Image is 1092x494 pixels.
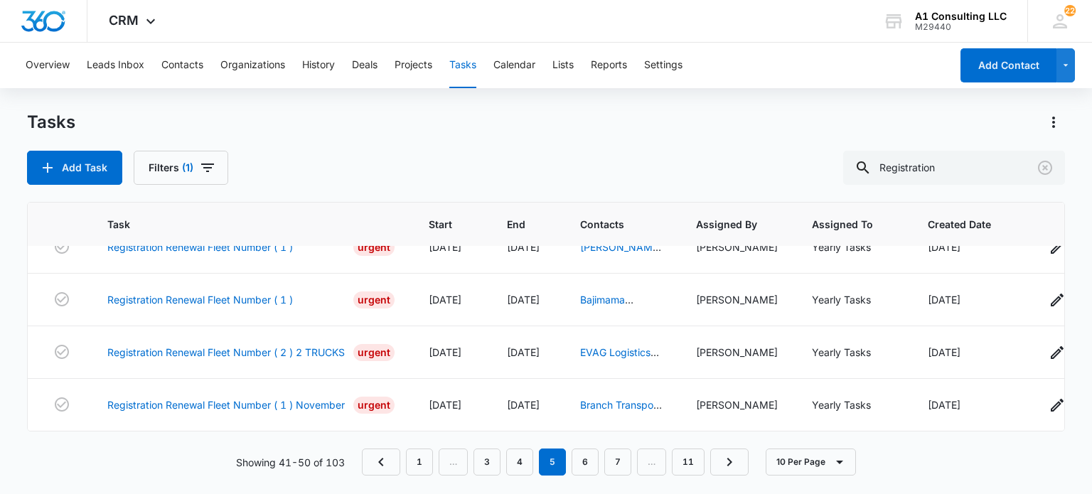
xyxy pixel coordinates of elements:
[591,43,627,88] button: Reports
[696,397,778,412] div: [PERSON_NAME]
[353,239,395,256] div: Urgent
[843,151,1065,185] input: Search Tasks
[580,346,659,373] a: EVAG Logistics Corp
[27,151,122,185] button: Add Task
[107,217,374,232] span: Task
[182,163,193,173] span: (1)
[604,449,631,476] a: Page 7
[507,294,540,306] span: [DATE]
[352,43,378,88] button: Deals
[812,397,894,412] div: Yearly Tasks
[107,397,345,412] a: Registration Renewal Fleet Number ( 1 ) November
[302,43,335,88] button: History
[493,43,535,88] button: Calendar
[87,43,144,88] button: Leads Inbox
[960,48,1056,82] button: Add Contact
[572,449,599,476] a: Page 6
[406,449,433,476] a: Page 1
[362,449,749,476] nav: Pagination
[107,292,293,307] a: Registration Renewal Fleet Number ( 1 )
[506,449,533,476] a: Page 4
[507,241,540,253] span: [DATE]
[429,399,461,411] span: [DATE]
[220,43,285,88] button: Organizations
[915,11,1007,22] div: account name
[353,397,395,414] div: Urgent
[928,294,960,306] span: [DATE]
[449,43,476,88] button: Tasks
[696,345,778,360] div: [PERSON_NAME]
[107,240,293,254] a: Registration Renewal Fleet Number ( 1 )
[696,240,778,254] div: [PERSON_NAME]
[696,292,778,307] div: [PERSON_NAME]
[353,291,395,308] div: Urgent
[507,346,540,358] span: [DATE]
[1034,156,1056,179] button: Clear
[507,399,540,411] span: [DATE]
[109,13,139,28] span: CRM
[134,151,228,185] button: Filters(1)
[812,292,894,307] div: Yearly Tasks
[812,345,894,360] div: Yearly Tasks
[429,346,461,358] span: [DATE]
[27,112,75,133] h1: Tasks
[812,240,894,254] div: Yearly Tasks
[1064,5,1076,16] span: 22
[696,217,757,232] span: Assigned By
[161,43,203,88] button: Contacts
[539,449,566,476] em: 5
[928,217,991,232] span: Created Date
[1042,111,1065,134] button: Actions
[1064,5,1076,16] div: notifications count
[395,43,432,88] button: Projects
[928,399,960,411] span: [DATE]
[362,449,400,476] a: Previous Page
[580,294,646,321] a: Bajimama Trucking Corp
[928,346,960,358] span: [DATE]
[710,449,749,476] a: Next Page
[26,43,70,88] button: Overview
[353,344,395,361] div: Urgent
[236,455,345,470] p: Showing 41-50 of 103
[429,294,461,306] span: [DATE]
[107,345,345,360] a: Registration Renewal Fleet Number ( 2 ) 2 TRUCKS
[580,399,662,426] a: Branch Transport LLC
[552,43,574,88] button: Lists
[473,449,500,476] a: Page 3
[928,241,960,253] span: [DATE]
[812,217,873,232] span: Assigned To
[429,217,452,232] span: Start
[580,217,641,232] span: Contacts
[429,241,461,253] span: [DATE]
[644,43,682,88] button: Settings
[766,449,856,476] button: 10 Per Page
[507,217,525,232] span: End
[915,22,1007,32] div: account id
[672,449,705,476] a: Page 11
